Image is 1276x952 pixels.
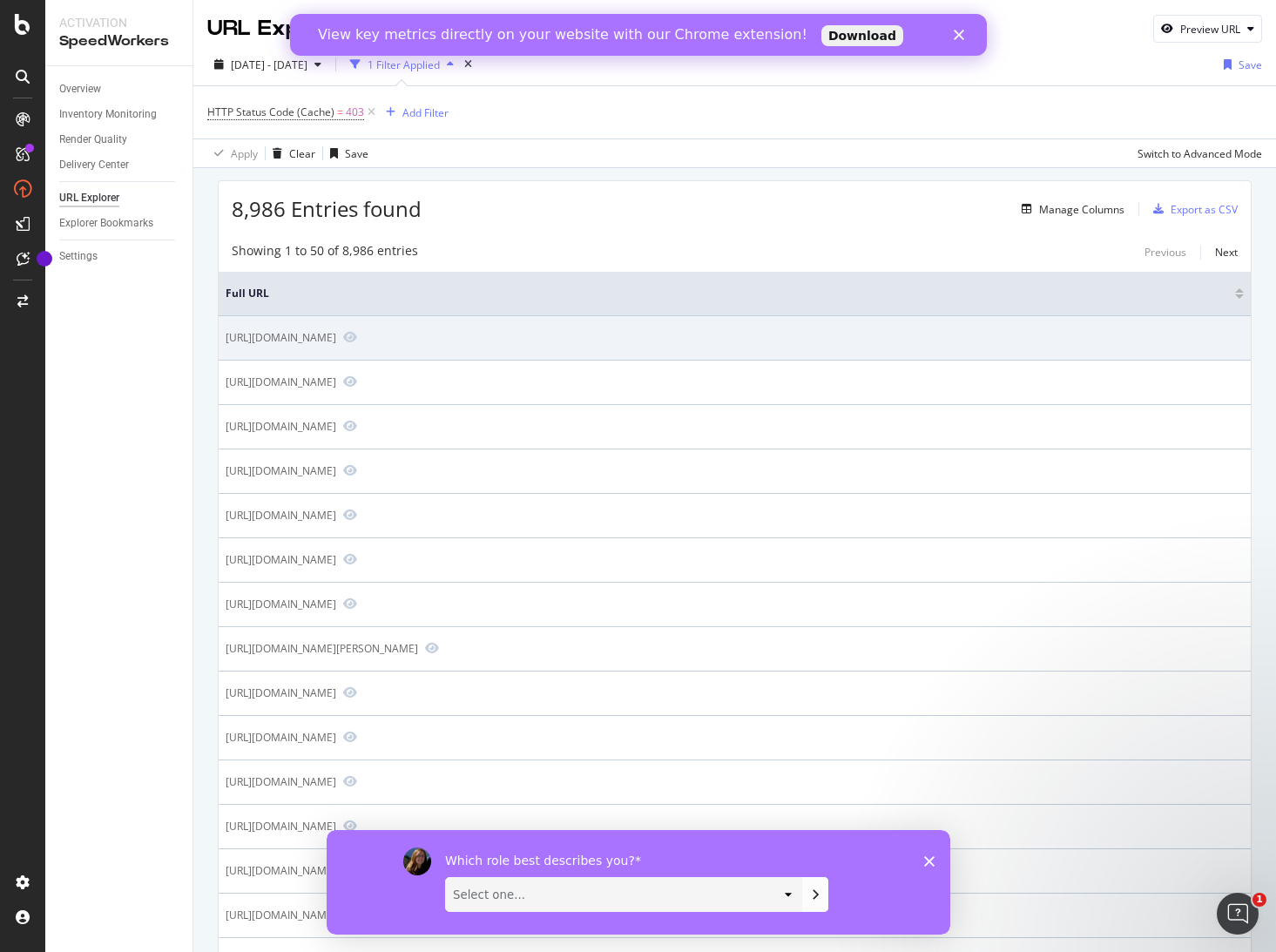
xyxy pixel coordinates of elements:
[425,642,439,654] a: Preview https://www.firstchoice.co.uk/holidays/weather/caribbean/barbados/barbados/st-peter.html
[59,14,179,31] div: Activation
[266,139,315,167] button: Clear
[379,102,449,123] button: Add Filter
[343,51,461,78] button: 1 Filter Applied
[226,463,336,478] div: [URL][DOMAIN_NAME]
[226,908,336,922] div: [URL][DOMAIN_NAME]
[59,131,180,149] a: Render Quality
[207,139,258,167] button: Apply
[664,16,681,26] div: Close
[337,105,343,119] span: =
[1252,893,1266,907] span: 1
[232,242,418,263] div: Showing 1 to 50 of 8,986 entries
[226,508,336,523] div: [URL][DOMAIN_NAME]
[59,131,127,149] div: Render Quality
[226,375,336,389] div: [URL][DOMAIN_NAME]
[345,146,368,161] div: Save
[327,830,950,935] iframe: Survey by Laura from Botify
[1146,195,1238,223] button: Export as CSV
[343,553,357,565] a: Preview https://www.firstchoice.co.uk/holidays/weather/europe/portugal/madeira/funchal.html
[323,139,368,167] button: Save
[1039,202,1124,217] div: Manage Columns
[207,51,328,78] button: [DATE] - [DATE]
[1217,893,1259,935] iframe: Intercom live chat
[343,509,357,521] a: Preview https://www.firstchoice.co.uk/holidays/weather/europe/italy/sicily/letojanni.html
[343,331,357,343] a: Preview https://www.firstchoice.co.uk/holidays/weather/europe/spain/gran-canaria/las-palmas.html
[59,156,129,174] div: Delivery Center
[59,31,179,51] div: SpeedWorkers
[226,641,418,656] div: [URL][DOMAIN_NAME][PERSON_NAME]
[343,420,357,432] a: Preview https://www.firstchoice.co.uk/holidays/weather/europe/spain/menorca/playa-de-fornells.html
[59,156,180,174] a: Delivery Center
[1138,146,1262,161] div: Switch to Advanced Mode
[343,775,357,787] a: Preview https://www.firstchoice.co.uk/holidays/weather/europe/greece/thassos/thassos-town.html
[226,552,336,567] div: [URL][DOMAIN_NAME]
[290,14,987,56] iframe: Intercom live chat banner
[343,731,357,743] a: Preview https://www.firstchoice.co.uk/holidays/weather/europe/greece/paxos/magazia.html
[1215,242,1238,263] button: Next
[1144,242,1186,263] button: Previous
[226,730,336,745] div: [URL][DOMAIN_NAME]
[343,686,357,699] a: Preview https://www.firstchoice.co.uk/holidays/weather/europe/spain/menorca/santandria.html
[231,146,258,161] div: Apply
[1171,202,1238,217] div: Export as CSV
[226,419,336,434] div: [URL][DOMAIN_NAME]
[368,57,440,72] div: 1 Filter Applied
[343,598,357,610] a: Preview https://www.firstchoice.co.uk/holidays/weather/europe/greece/kos.html
[59,80,180,98] a: Overview
[346,100,364,125] span: 403
[226,819,336,834] div: [URL][DOMAIN_NAME]
[402,105,449,120] div: Add Filter
[59,189,119,207] div: URL Explorer
[1131,139,1262,167] button: Switch to Advanced Mode
[226,286,1231,301] span: Full URL
[343,375,357,388] a: Preview https://www.firstchoice.co.uk/holidays/weather/asia/thailand/thailand/khao-lak.html/1000
[1239,57,1262,72] div: Save
[232,194,422,223] span: 8,986 Entries found
[59,80,101,98] div: Overview
[1153,15,1262,43] button: Preview URL
[59,189,180,207] a: URL Explorer
[207,14,348,44] div: URL Explorer
[1215,245,1238,260] div: Next
[59,247,98,266] div: Settings
[207,105,334,119] span: HTTP Status Code (Cache)
[1144,245,1186,260] div: Previous
[1015,199,1124,219] button: Manage Columns
[231,57,307,72] span: [DATE] - [DATE]
[1180,22,1240,37] div: Preview URL
[343,820,357,832] a: Preview https://www.firstchoice.co.uk/holidays/weather/europe/cyprus.html/1000
[59,247,180,266] a: Settings
[37,251,52,267] div: Tooltip anchor
[226,685,336,700] div: [URL][DOMAIN_NAME]
[461,56,476,73] div: times
[289,146,315,161] div: Clear
[1217,51,1262,78] button: Save
[226,863,336,878] div: [URL][DOMAIN_NAME]
[343,464,357,476] a: Preview https://www.firstchoice.co.uk/holidays/weather/europe/greece/skiathos/troulos.html
[59,105,180,124] a: Inventory Monitoring
[59,105,157,124] div: Inventory Monitoring
[226,597,336,611] div: [URL][DOMAIN_NAME]
[226,774,336,789] div: [URL][DOMAIN_NAME]
[59,214,180,233] a: Explorer Bookmarks
[226,330,336,345] div: [URL][DOMAIN_NAME]
[59,214,153,233] div: Explorer Bookmarks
